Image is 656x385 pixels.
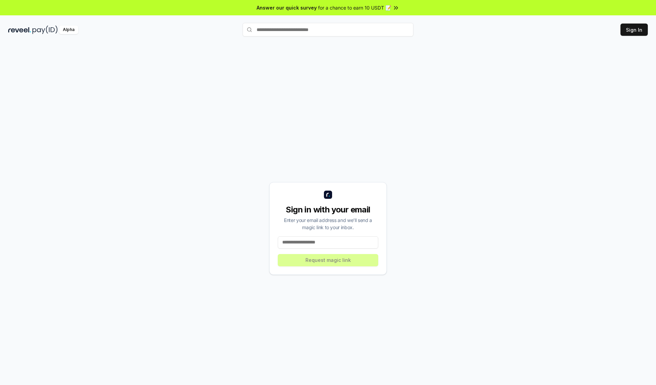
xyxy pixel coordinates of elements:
div: Enter your email address and we’ll send a magic link to your inbox. [278,217,378,231]
span: for a chance to earn 10 USDT 📝 [318,4,391,11]
img: logo_small [324,191,332,199]
div: Alpha [59,26,78,34]
img: reveel_dark [8,26,31,34]
img: pay_id [32,26,58,34]
div: Sign in with your email [278,204,378,215]
span: Answer our quick survey [257,4,317,11]
button: Sign In [620,24,648,36]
